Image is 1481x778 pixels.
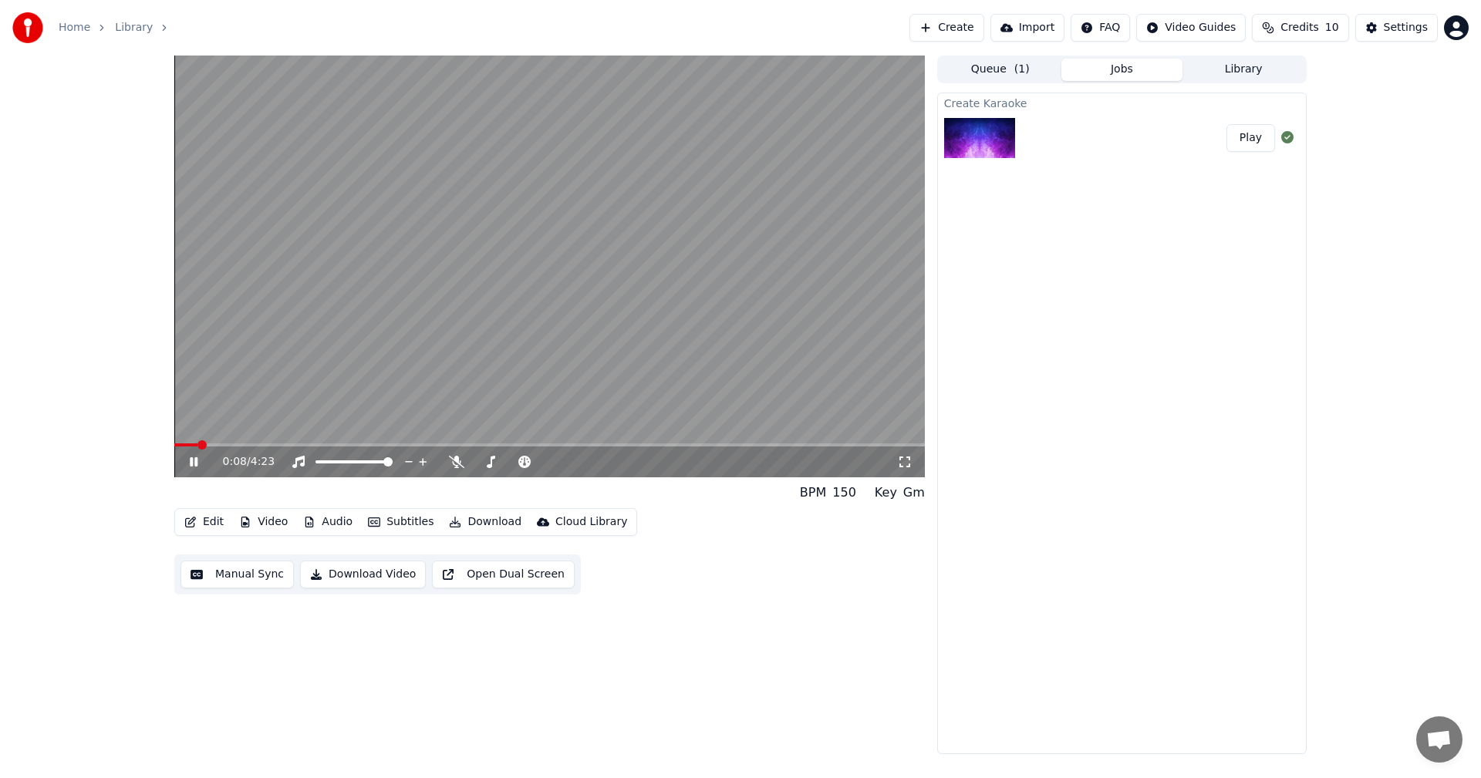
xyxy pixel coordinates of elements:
[1014,62,1030,77] span: ( 1 )
[800,483,826,502] div: BPM
[909,14,984,42] button: Create
[940,59,1061,81] button: Queue
[1416,716,1462,763] a: Open chat
[115,20,153,35] a: Library
[251,454,275,470] span: 4:23
[1325,20,1339,35] span: 10
[1384,20,1428,35] div: Settings
[59,20,177,35] nav: breadcrumb
[875,483,897,502] div: Key
[297,511,359,533] button: Audio
[443,511,528,533] button: Download
[1071,14,1130,42] button: FAQ
[300,561,426,588] button: Download Video
[555,514,627,530] div: Cloud Library
[1136,14,1246,42] button: Video Guides
[1280,20,1318,35] span: Credits
[832,483,856,502] div: 150
[178,511,230,533] button: Edit
[180,561,294,588] button: Manual Sync
[223,454,260,470] div: /
[362,511,440,533] button: Subtitles
[1061,59,1183,81] button: Jobs
[1226,124,1275,152] button: Play
[223,454,247,470] span: 0:08
[903,483,925,502] div: Gm
[59,20,90,35] a: Home
[432,561,575,588] button: Open Dual Screen
[1252,14,1348,42] button: Credits10
[12,12,43,43] img: youka
[233,511,294,533] button: Video
[1355,14,1438,42] button: Settings
[1182,59,1304,81] button: Library
[938,93,1306,112] div: Create Karaoke
[990,14,1064,42] button: Import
